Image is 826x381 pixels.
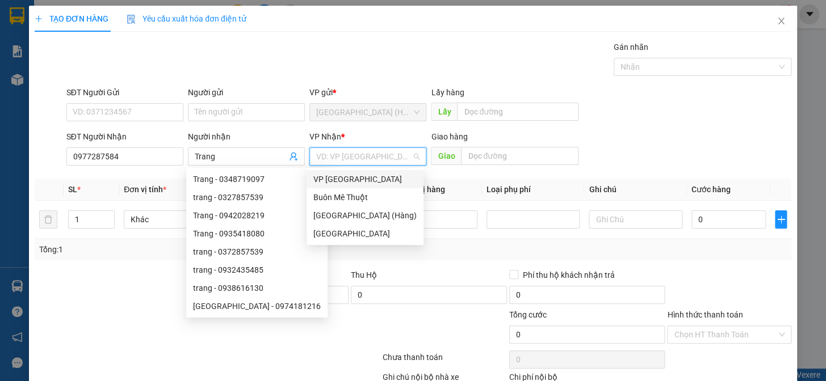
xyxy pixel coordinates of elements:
[309,86,426,99] div: VP gửi
[133,11,160,23] span: Nhận:
[457,103,578,121] input: Dọc đường
[35,15,43,23] span: plus
[289,152,298,161] span: user-add
[431,88,464,97] span: Lấy hàng
[133,10,312,23] div: Buôn Mê Thuột
[186,225,328,243] div: Trang - 0935418080
[186,297,328,315] div: Hà Trang - 0974181216
[186,170,328,188] div: Trang - 0348719097
[66,86,183,99] div: SĐT Người Gửi
[482,179,584,201] th: Loại phụ phí
[193,245,321,258] div: trang - 0372857539
[35,14,108,23] span: TẠO ĐƠN HÀNG
[39,243,320,256] div: Tổng: 1
[431,147,461,165] span: Giao
[775,215,786,224] span: plus
[186,261,328,279] div: trang - 0932435485
[381,351,508,371] div: Chưa thanh toán
[133,39,312,79] span: Chùa [DEMOGRAPHIC_DATA]
[307,170,424,188] div: VP Nha Trang
[307,225,424,243] div: Sài Gòn
[313,191,417,204] div: Buôn Mê Thuột
[313,227,417,240] div: [GEOGRAPHIC_DATA]
[316,104,420,121] span: Đà Nẵng (Hàng)
[124,185,166,194] span: Đơn vị tính
[193,282,321,294] div: trang - 0938616130
[133,45,149,57] span: DĐ:
[193,300,321,312] div: [GEOGRAPHIC_DATA] - 0974181216
[351,270,377,280] span: Thu Hộ
[188,86,305,99] div: Người gửi
[186,279,328,297] div: trang - 0938616130
[691,185,731,194] span: Cước hàng
[127,14,246,23] span: Yêu cầu xuất hóa đơn điện tử
[186,206,328,225] div: Trang - 0942028219
[431,132,467,141] span: Giao hàng
[193,191,321,204] div: trang - 0327857539
[307,188,424,206] div: Buôn Mê Thuột
[614,43,648,52] label: Gán nhãn
[186,188,328,206] div: trang - 0327857539
[313,173,417,185] div: VP [GEOGRAPHIC_DATA]
[193,173,321,185] div: Trang - 0348719097
[186,243,328,261] div: trang - 0372857539
[307,206,424,225] div: Đà Nẵng (Hàng)
[127,15,136,24] img: icon
[518,269,619,281] span: Phí thu hộ khách nhận trả
[193,227,321,240] div: Trang - 0935418080
[39,210,57,228] button: delete
[133,23,312,39] div: 0394982598
[10,10,125,49] div: [GEOGRAPHIC_DATA] (Hàng)
[777,16,786,26] span: close
[193,264,321,276] div: trang - 0932435485
[667,310,743,319] label: Hình thức thanh toán
[309,132,341,141] span: VP Nhận
[765,6,797,37] button: Close
[68,185,77,194] span: SL
[66,130,183,143] div: SĐT Người Nhận
[431,103,457,121] span: Lấy
[589,210,682,228] input: Ghi Chú
[313,209,417,222] div: [GEOGRAPHIC_DATA] (Hàng)
[10,10,27,22] span: Gửi:
[188,130,305,143] div: Người nhận
[193,209,321,222] div: Trang - 0942028219
[509,310,547,319] span: Tổng cước
[403,185,445,194] span: Giá trị hàng
[584,179,686,201] th: Ghi chú
[461,147,578,165] input: Dọc đường
[403,210,477,228] input: 0
[775,210,787,228] button: plus
[131,211,210,228] span: Khác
